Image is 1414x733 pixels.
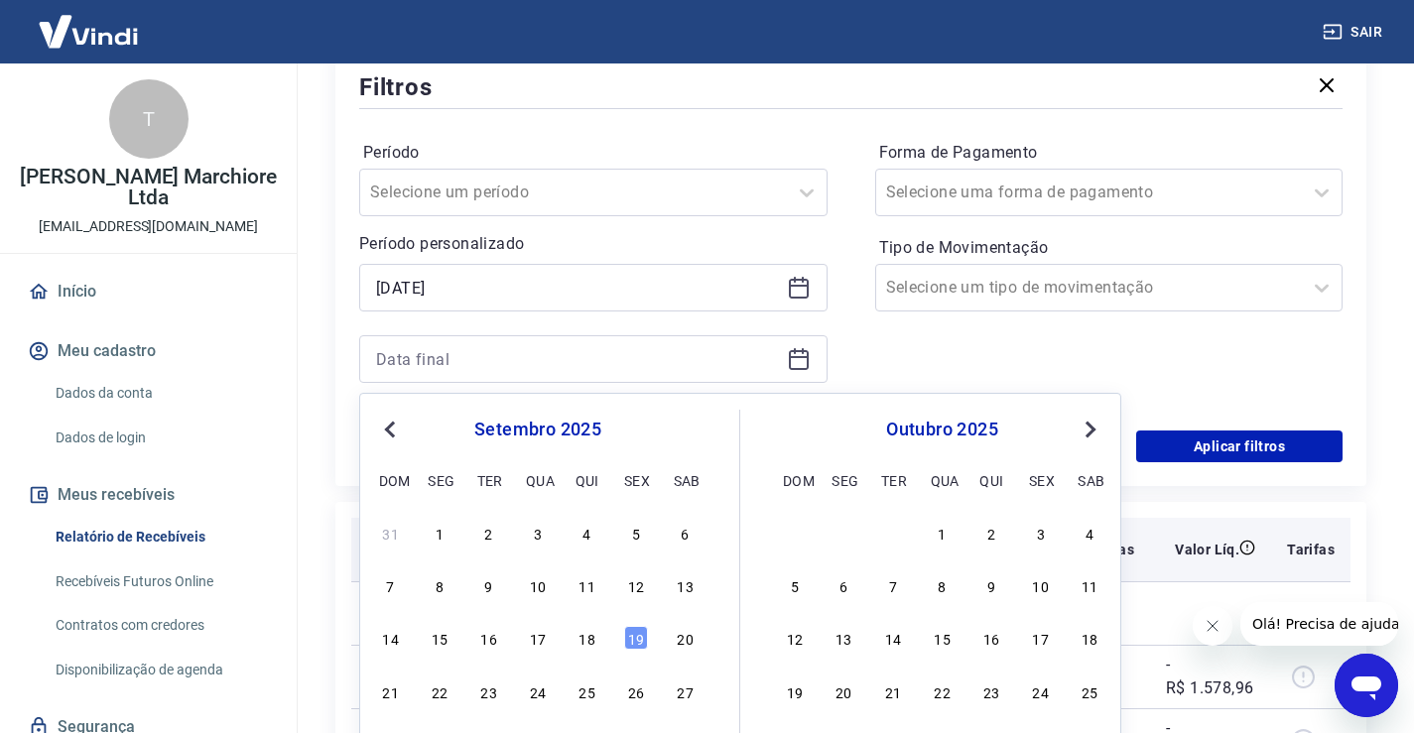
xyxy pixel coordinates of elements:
[48,650,273,690] a: Disponibilização de agenda
[832,573,855,597] div: Choose segunda-feira, 6 de outubro de 2025
[979,679,1003,703] div: Choose quinta-feira, 23 de outubro de 2025
[48,418,273,458] a: Dados de login
[428,468,451,492] div: seg
[979,468,1003,492] div: qui
[881,679,905,703] div: Choose terça-feira, 21 de outubro de 2025
[109,79,189,159] div: T
[526,468,550,492] div: qua
[881,468,905,492] div: ter
[576,679,599,703] div: Choose quinta-feira, 25 de setembro de 2025
[1136,430,1343,462] button: Aplicar filtros
[526,521,550,545] div: Choose quarta-feira, 3 de setembro de 2025
[931,626,955,650] div: Choose quarta-feira, 15 de outubro de 2025
[48,605,273,646] a: Contratos com credores
[1335,654,1398,717] iframe: Botão para abrir a janela de mensagens
[24,1,153,61] img: Vindi
[674,679,698,703] div: Choose sábado, 27 de setembro de 2025
[879,236,1340,260] label: Tipo de Movimentação
[379,573,403,597] div: Choose domingo, 7 de setembro de 2025
[624,521,648,545] div: Choose sexta-feira, 5 de setembro de 2025
[526,626,550,650] div: Choose quarta-feira, 17 de setembro de 2025
[979,521,1003,545] div: Choose quinta-feira, 2 de outubro de 2025
[1029,626,1053,650] div: Choose sexta-feira, 17 de outubro de 2025
[1079,418,1102,441] button: Next Month
[780,418,1104,441] div: outubro 2025
[832,468,855,492] div: seg
[359,232,828,256] p: Período personalizado
[931,573,955,597] div: Choose quarta-feira, 8 de outubro de 2025
[363,141,824,165] label: Período
[624,573,648,597] div: Choose sexta-feira, 12 de setembro de 2025
[1078,468,1101,492] div: sab
[832,626,855,650] div: Choose segunda-feira, 13 de outubro de 2025
[48,561,273,602] a: Recebíveis Futuros Online
[624,679,648,703] div: Choose sexta-feira, 26 de setembro de 2025
[428,573,451,597] div: Choose segunda-feira, 8 de setembro de 2025
[832,679,855,703] div: Choose segunda-feira, 20 de outubro de 2025
[376,418,700,441] div: setembro 2025
[359,71,433,103] h5: Filtros
[526,679,550,703] div: Choose quarta-feira, 24 de setembro de 2025
[624,468,648,492] div: sex
[376,344,779,374] input: Data final
[674,521,698,545] div: Choose sábado, 6 de setembro de 2025
[39,216,258,237] p: [EMAIL_ADDRESS][DOMAIN_NAME]
[783,679,807,703] div: Choose domingo, 19 de outubro de 2025
[783,521,807,545] div: Choose domingo, 28 de setembro de 2025
[24,473,273,517] button: Meus recebíveis
[16,167,281,208] p: [PERSON_NAME] Marchiore Ltda
[477,468,501,492] div: ter
[477,626,501,650] div: Choose terça-feira, 16 de setembro de 2025
[379,679,403,703] div: Choose domingo, 21 de setembro de 2025
[1029,521,1053,545] div: Choose sexta-feira, 3 de outubro de 2025
[1319,14,1390,51] button: Sair
[48,517,273,557] a: Relatório de Recebíveis
[48,373,273,414] a: Dados da conta
[1078,626,1101,650] div: Choose sábado, 18 de outubro de 2025
[428,679,451,703] div: Choose segunda-feira, 22 de setembro de 2025
[576,573,599,597] div: Choose quinta-feira, 11 de setembro de 2025
[674,626,698,650] div: Choose sábado, 20 de setembro de 2025
[1078,679,1101,703] div: Choose sábado, 25 de outubro de 2025
[881,573,905,597] div: Choose terça-feira, 7 de outubro de 2025
[1029,468,1053,492] div: sex
[783,626,807,650] div: Choose domingo, 12 de outubro de 2025
[477,679,501,703] div: Choose terça-feira, 23 de setembro de 2025
[624,626,648,650] div: Choose sexta-feira, 19 de setembro de 2025
[428,626,451,650] div: Choose segunda-feira, 15 de setembro de 2025
[979,573,1003,597] div: Choose quinta-feira, 9 de outubro de 2025
[378,418,402,441] button: Previous Month
[477,521,501,545] div: Choose terça-feira, 2 de setembro de 2025
[576,521,599,545] div: Choose quinta-feira, 4 de setembro de 2025
[24,270,273,313] a: Início
[1287,540,1335,559] p: Tarifas
[12,14,167,30] span: Olá! Precisa de ajuda?
[1240,602,1398,646] iframe: Mensagem da empresa
[674,573,698,597] div: Choose sábado, 13 de setembro de 2025
[881,521,905,545] div: Choose terça-feira, 30 de setembro de 2025
[477,573,501,597] div: Choose terça-feira, 9 de setembro de 2025
[1029,573,1053,597] div: Choose sexta-feira, 10 de outubro de 2025
[1078,521,1101,545] div: Choose sábado, 4 de outubro de 2025
[783,468,807,492] div: dom
[879,141,1340,165] label: Forma de Pagamento
[832,521,855,545] div: Choose segunda-feira, 29 de setembro de 2025
[931,679,955,703] div: Choose quarta-feira, 22 de outubro de 2025
[576,468,599,492] div: qui
[379,521,403,545] div: Choose domingo, 31 de agosto de 2025
[1193,606,1232,646] iframe: Fechar mensagem
[576,626,599,650] div: Choose quinta-feira, 18 de setembro de 2025
[931,468,955,492] div: qua
[379,626,403,650] div: Choose domingo, 14 de setembro de 2025
[24,329,273,373] button: Meu cadastro
[881,626,905,650] div: Choose terça-feira, 14 de outubro de 2025
[674,468,698,492] div: sab
[526,573,550,597] div: Choose quarta-feira, 10 de setembro de 2025
[376,273,779,303] input: Data inicial
[979,626,1003,650] div: Choose quinta-feira, 16 de outubro de 2025
[931,521,955,545] div: Choose quarta-feira, 1 de outubro de 2025
[1029,679,1053,703] div: Choose sexta-feira, 24 de outubro de 2025
[783,573,807,597] div: Choose domingo, 5 de outubro de 2025
[379,468,403,492] div: dom
[428,521,451,545] div: Choose segunda-feira, 1 de setembro de 2025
